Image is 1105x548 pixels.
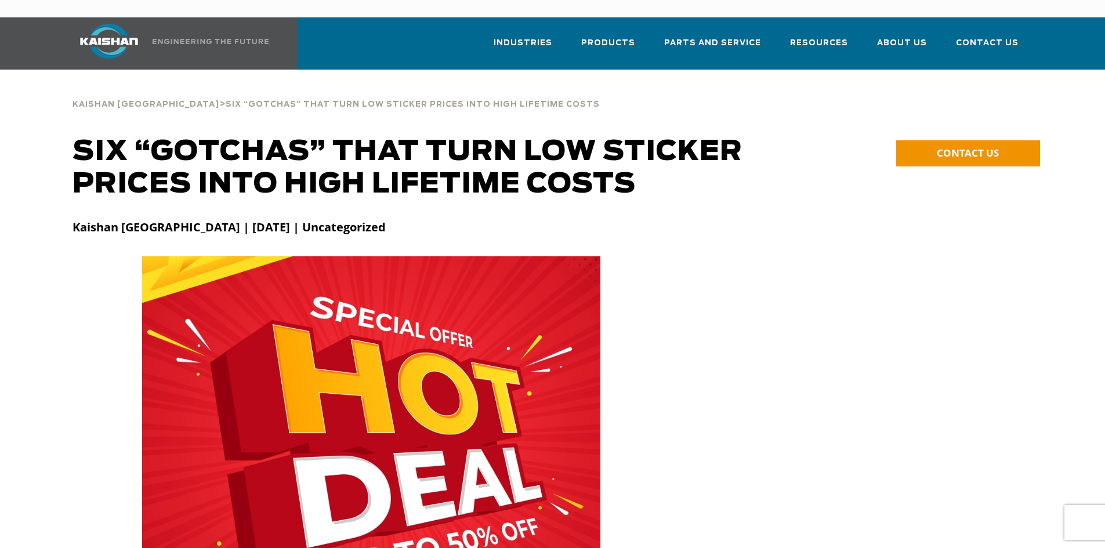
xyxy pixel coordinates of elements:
a: Products [581,28,635,67]
span: Resources [790,37,848,50]
a: About Us [877,28,927,67]
span: CONTACT US [937,146,999,159]
span: Contact Us [956,37,1019,50]
span: Kaishan [GEOGRAPHIC_DATA] [73,101,219,108]
a: Industries [494,28,552,67]
a: Resources [790,28,848,67]
a: Kaishan USA [66,17,271,70]
span: Products [581,37,635,50]
a: Contact Us [956,28,1019,67]
a: CONTACT US [896,140,1040,166]
a: Six “Gotchas” That Turn Low Sticker Prices into High Lifetime Costs [226,99,600,109]
a: Kaishan [GEOGRAPHIC_DATA] [73,99,219,109]
span: About Us [877,37,927,50]
img: kaishan logo [66,24,153,59]
a: Parts and Service [664,28,761,67]
strong: Kaishan [GEOGRAPHIC_DATA] | [DATE] | Uncategorized [73,219,386,235]
span: Parts and Service [664,37,761,50]
h1: Six “Gotchas” That Turn Low Sticker Prices into High Lifetime Costs [73,136,789,201]
span: Industries [494,37,552,50]
img: Engineering the future [153,39,269,44]
span: Six “Gotchas” That Turn Low Sticker Prices into High Lifetime Costs [226,101,600,108]
div: > [73,87,600,114]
